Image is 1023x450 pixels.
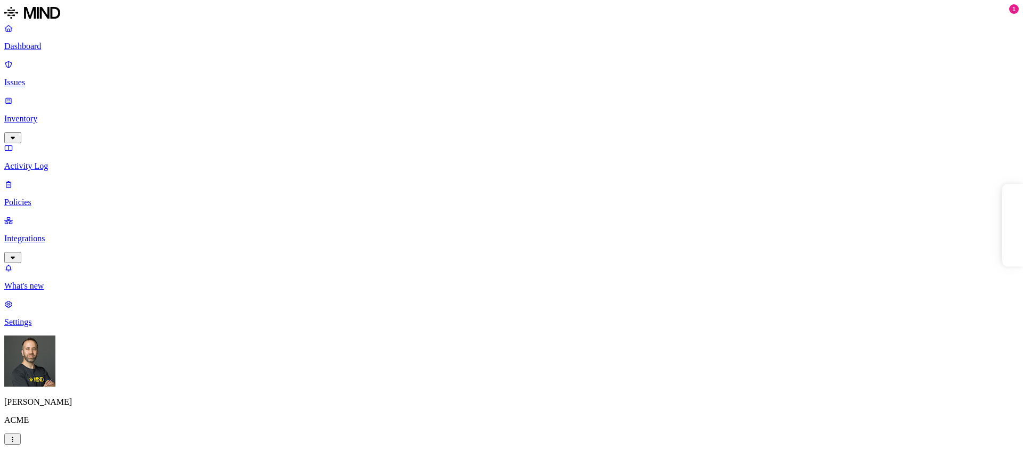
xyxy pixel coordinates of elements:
a: Dashboard [4,23,1019,51]
a: MIND [4,4,1019,23]
p: Issues [4,78,1019,87]
img: MIND [4,4,60,21]
p: Activity Log [4,161,1019,171]
div: 1 [1009,4,1019,14]
a: What's new [4,263,1019,291]
a: Policies [4,179,1019,207]
img: Tom Mayblum [4,336,55,387]
p: ACME [4,415,1019,425]
a: Settings [4,299,1019,327]
a: Issues [4,60,1019,87]
p: What's new [4,281,1019,291]
a: Integrations [4,216,1019,261]
p: Settings [4,317,1019,327]
p: Dashboard [4,42,1019,51]
p: Inventory [4,114,1019,124]
p: Policies [4,198,1019,207]
p: Integrations [4,234,1019,243]
a: Activity Log [4,143,1019,171]
a: Inventory [4,96,1019,142]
